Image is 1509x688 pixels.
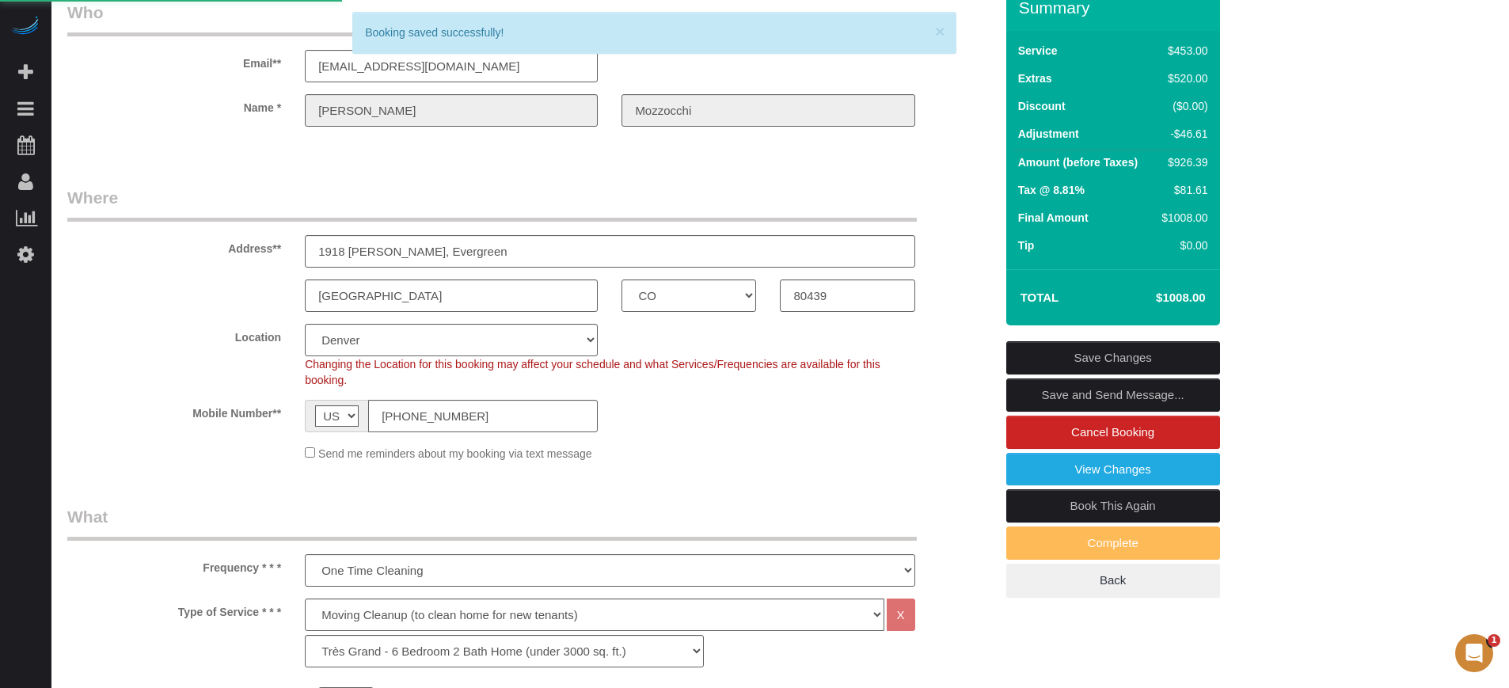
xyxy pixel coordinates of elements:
[365,25,943,40] div: Booking saved successfully!
[1018,154,1138,170] label: Amount (before Taxes)
[1157,154,1207,170] div: $926.39
[318,447,592,460] span: Send me reminders about my booking via text message
[67,186,917,222] legend: Where
[1157,70,1207,86] div: $520.00
[1006,416,1220,449] a: Cancel Booking
[1157,43,1207,59] div: $453.00
[780,279,914,312] input: Zip Code**
[1006,564,1220,597] a: Back
[10,16,41,38] img: Automaid Logo
[1455,634,1493,672] iframe: Intercom live chat
[1018,182,1085,198] label: Tax @ 8.81%
[368,400,598,432] input: Mobile Number**
[55,324,293,345] label: Location
[67,1,917,36] legend: Who
[935,23,945,40] button: ×
[1488,634,1500,647] span: 1
[1018,238,1035,253] label: Tip
[55,554,293,576] label: Frequency * * *
[1157,238,1207,253] div: $0.00
[1006,341,1220,374] a: Save Changes
[67,505,917,541] legend: What
[1006,378,1220,412] a: Save and Send Message...
[55,599,293,620] label: Type of Service * * *
[305,94,598,127] input: First Name**
[1018,70,1052,86] label: Extras
[55,400,293,421] label: Mobile Number**
[621,94,914,127] input: Last Name**
[1006,489,1220,523] a: Book This Again
[1109,291,1205,305] h4: $1008.00
[1006,453,1220,486] a: View Changes
[1018,43,1058,59] label: Service
[1018,210,1089,226] label: Final Amount
[1157,210,1207,226] div: $1008.00
[305,358,880,386] span: Changing the Location for this booking may affect your schedule and what Services/Frequencies are...
[1157,182,1207,198] div: $81.61
[1018,98,1066,114] label: Discount
[1157,126,1207,142] div: -$46.61
[1157,98,1207,114] div: ($0.00)
[1021,291,1059,304] strong: Total
[55,94,293,116] label: Name *
[1018,126,1079,142] label: Adjustment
